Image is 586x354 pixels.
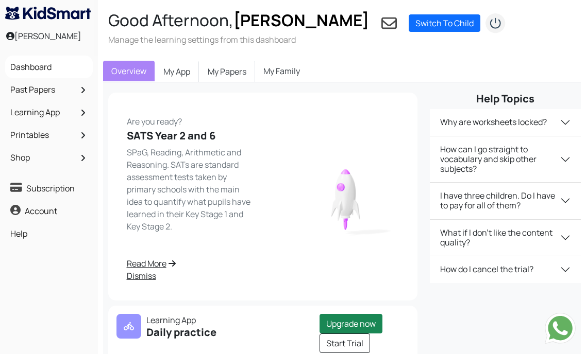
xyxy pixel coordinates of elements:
[430,183,581,219] button: I have three children. Do I have to pay for all of them?
[8,126,90,144] a: Printables
[108,34,369,45] h3: Manage the learning settings from this dashboard
[8,149,90,166] a: Shop
[233,9,369,31] span: [PERSON_NAME]
[409,14,480,32] a: Switch To Child
[108,10,369,30] h2: Good Afternoon,
[430,256,581,283] button: How do I cancel the trial?
[127,111,257,128] p: Are you ready?
[116,326,257,339] h5: Daily practice
[320,314,382,333] a: Upgrade now
[8,180,90,197] a: Subscription
[155,61,199,82] a: My App
[8,81,90,98] a: Past Papers
[485,13,506,33] img: logout2.png
[127,130,257,142] h5: SATS Year 2 and 6
[293,155,399,238] img: rocket
[116,314,257,326] p: Learning App
[430,220,581,256] button: What if I don't like the content quality?
[127,146,257,233] p: SPaG, Reading, Arithmetic and Reasoning. SATs are standard assessment tests taken by primary scho...
[430,109,581,136] button: Why are worksheets locked?
[5,7,91,20] img: KidSmart logo
[8,58,90,76] a: Dashboard
[320,333,370,353] a: Start Trial
[127,270,257,282] a: Dismiss
[199,61,255,82] a: My Papers
[430,93,581,105] h5: Help Topics
[545,313,576,344] img: Send whatsapp message to +442080035976
[8,103,90,121] a: Learning App
[103,61,155,81] a: Overview
[8,225,90,242] a: Help
[127,257,257,270] a: Read More
[255,61,308,81] a: My Family
[430,136,581,183] button: How can I go straight to vocabulary and skip other subjects?
[8,202,90,220] a: Account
